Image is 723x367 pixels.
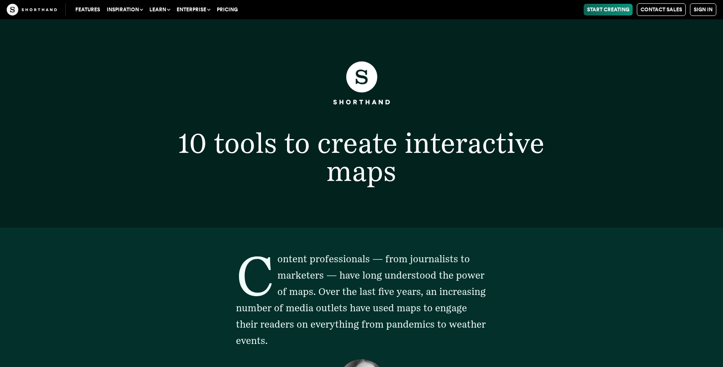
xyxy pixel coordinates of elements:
[213,4,241,16] a: Pricing
[7,4,57,16] img: The Craft
[584,4,633,16] a: Start Creating
[72,4,103,16] a: Features
[146,4,173,16] button: Learn
[637,3,686,16] a: Contact Sales
[173,4,213,16] button: Enterprise
[690,3,716,16] a: Sign in
[236,253,486,346] span: Content professionals — from journalists to marketers — have long understood the power of maps. O...
[124,129,598,185] h1: 10 tools to create interactive maps
[103,4,146,16] button: Inspiration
